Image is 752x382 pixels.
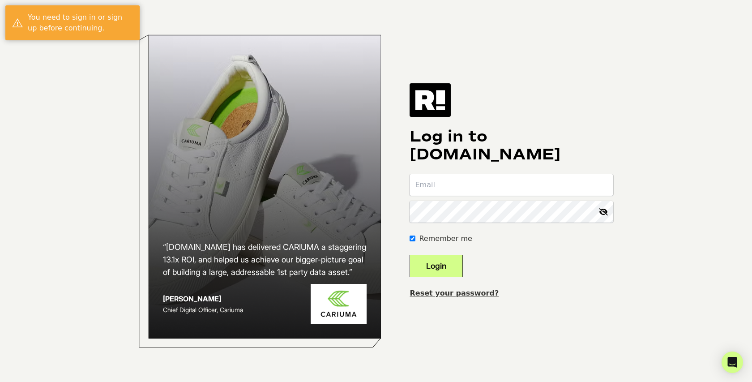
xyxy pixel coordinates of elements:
[419,233,472,244] label: Remember me
[722,352,743,373] div: Open Intercom Messenger
[410,83,451,116] img: Retention.com
[28,12,133,34] div: You need to sign in or sign up before continuing.
[311,284,367,325] img: Cariuma
[410,255,463,277] button: Login
[410,289,499,297] a: Reset your password?
[410,128,613,163] h1: Log in to [DOMAIN_NAME]
[163,241,367,279] h2: “[DOMAIN_NAME] has delivered CARIUMA a staggering 13.1x ROI, and helped us achieve our bigger-pic...
[163,306,243,313] span: Chief Digital Officer, Cariuma
[163,294,221,303] strong: [PERSON_NAME]
[410,174,613,196] input: Email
